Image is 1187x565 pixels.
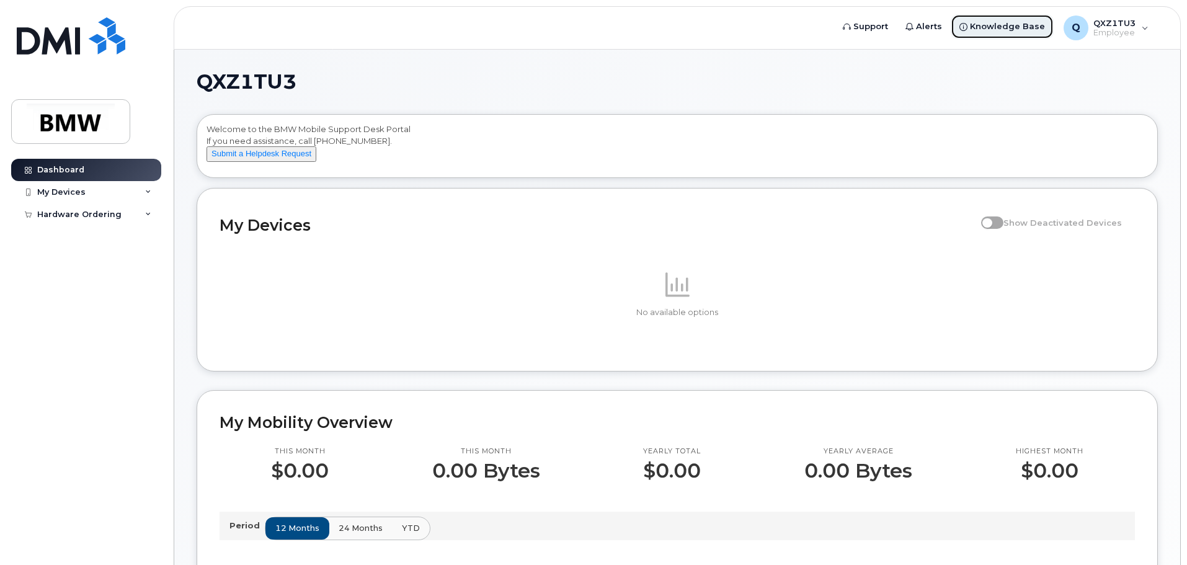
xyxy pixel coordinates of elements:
[432,447,540,456] p: This month
[804,460,912,482] p: 0.00 Bytes
[804,447,912,456] p: Yearly average
[339,522,383,534] span: 24 months
[220,413,1135,432] h2: My Mobility Overview
[220,216,975,234] h2: My Devices
[271,460,329,482] p: $0.00
[271,447,329,456] p: This month
[402,522,420,534] span: YTD
[220,307,1135,318] p: No available options
[1133,511,1178,556] iframe: Messenger Launcher
[643,460,701,482] p: $0.00
[1016,460,1083,482] p: $0.00
[197,73,296,91] span: QXZ1TU3
[1016,447,1083,456] p: Highest month
[229,520,265,532] p: Period
[207,146,316,162] button: Submit a Helpdesk Request
[643,447,701,456] p: Yearly total
[981,211,991,221] input: Show Deactivated Devices
[1003,218,1122,228] span: Show Deactivated Devices
[207,123,1148,173] div: Welcome to the BMW Mobile Support Desk Portal If you need assistance, call [PHONE_NUMBER].
[432,460,540,482] p: 0.00 Bytes
[207,148,316,158] a: Submit a Helpdesk Request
